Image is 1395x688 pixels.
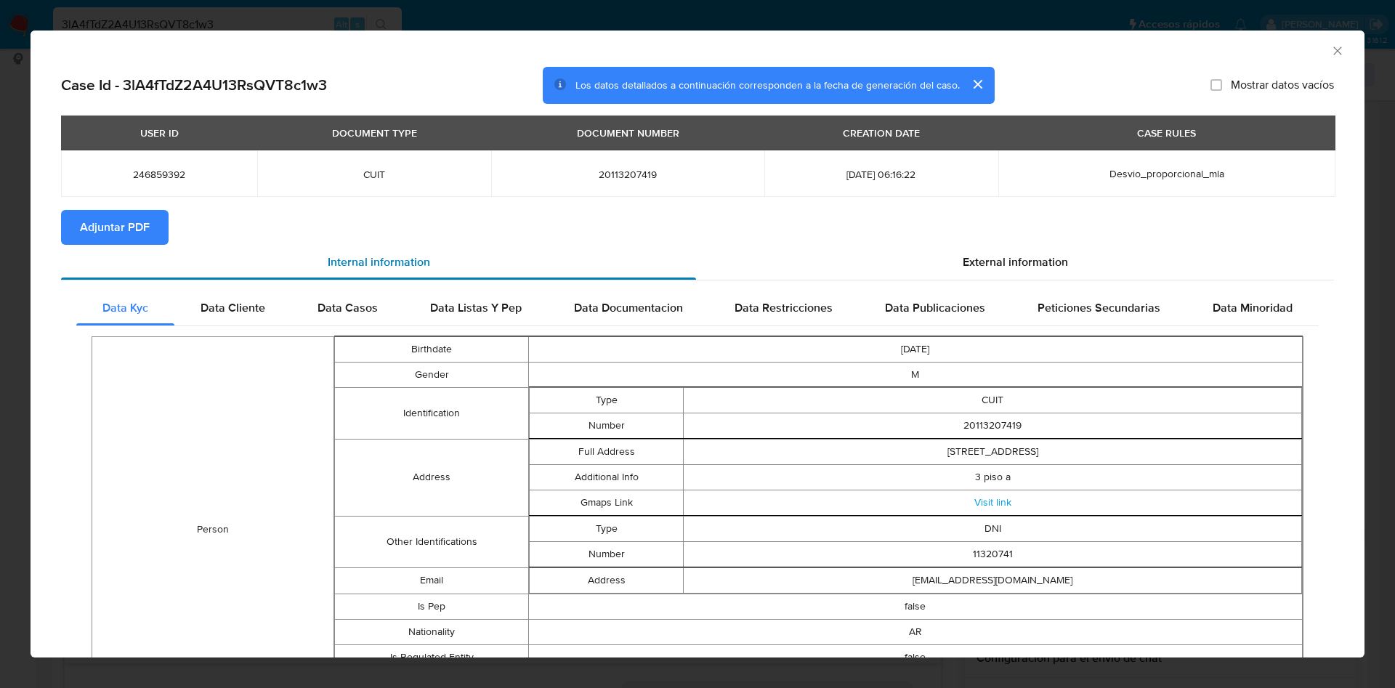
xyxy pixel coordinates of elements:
td: false [528,594,1302,619]
button: Adjuntar PDF [61,210,169,245]
td: Gender [335,362,528,387]
td: Type [529,516,684,541]
td: Birthdate [335,336,528,362]
td: Identification [335,387,528,439]
span: Data Minoridad [1213,299,1293,316]
span: Data Cliente [201,299,265,316]
td: Gmaps Link [529,490,684,515]
span: Desvio_proporcional_mla [1109,166,1224,181]
a: Visit link [974,495,1011,509]
td: Type [529,387,684,413]
td: Is Regulated Entity [335,644,528,670]
td: Full Address [529,439,684,464]
div: DOCUMENT NUMBER [568,121,688,145]
span: [DATE] 06:16:22 [782,168,981,181]
td: Address [335,439,528,516]
td: CUIT [684,387,1302,413]
td: false [528,644,1302,670]
td: Is Pep [335,594,528,619]
div: Detailed info [61,245,1334,280]
td: 11320741 [684,541,1302,567]
span: Data Publicaciones [885,299,985,316]
td: Other Identifications [335,516,528,567]
td: 3 piso a [684,464,1302,490]
td: Number [529,541,684,567]
span: Data Casos [318,299,378,316]
span: 20113207419 [509,168,747,181]
div: DOCUMENT TYPE [323,121,426,145]
div: CREATION DATE [834,121,929,145]
button: Cerrar ventana [1330,44,1343,57]
span: 246859392 [78,168,240,181]
div: CASE RULES [1128,121,1205,145]
span: Peticiones Secundarias [1038,299,1160,316]
td: 20113207419 [684,413,1302,438]
input: Mostrar datos vacíos [1210,79,1222,91]
span: Data Kyc [102,299,148,316]
span: Adjuntar PDF [80,211,150,243]
button: cerrar [960,67,995,102]
h2: Case Id - 3lA4fTdZ2A4U13RsQVT8c1w3 [61,76,327,94]
div: closure-recommendation-modal [31,31,1364,657]
td: Email [335,567,528,594]
span: Internal information [328,254,430,270]
td: Additional Info [529,464,684,490]
span: CUIT [275,168,474,181]
td: AR [528,619,1302,644]
td: [DATE] [528,336,1302,362]
span: Data Documentacion [574,299,683,316]
td: [STREET_ADDRESS] [684,439,1302,464]
span: Los datos detallados a continuación corresponden a la fecha de generación del caso. [575,78,960,92]
span: Data Restricciones [735,299,833,316]
td: M [528,362,1302,387]
td: [EMAIL_ADDRESS][DOMAIN_NAME] [684,567,1302,593]
td: Address [529,567,684,593]
td: Number [529,413,684,438]
span: Mostrar datos vacíos [1231,78,1334,92]
div: Detailed internal info [76,291,1319,325]
div: USER ID [132,121,187,145]
td: DNI [684,516,1302,541]
span: External information [963,254,1068,270]
span: Data Listas Y Pep [430,299,522,316]
td: Nationality [335,619,528,644]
